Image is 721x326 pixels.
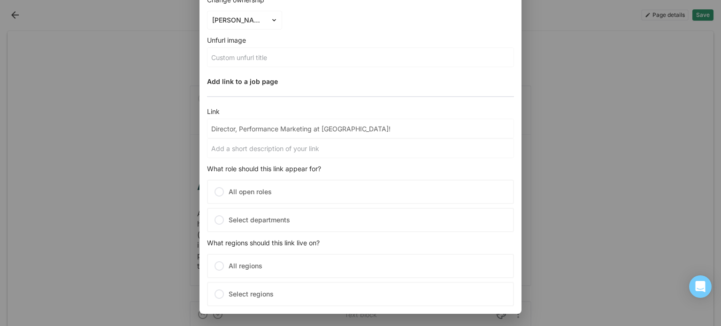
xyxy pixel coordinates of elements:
[207,282,514,306] label: Select regions
[212,16,266,24] div: [PERSON_NAME][EMAIL_ADDRESS][PERSON_NAME][DOMAIN_NAME]
[207,232,514,250] div: What regions should this link live on?
[207,208,514,232] label: Select departments
[207,30,514,47] div: Unfurl image
[207,139,514,158] input: Add a short description of your link
[207,101,514,119] div: Link
[207,119,514,138] input: Add a title of your link
[207,158,514,176] div: What role should this link appear for?
[689,275,712,298] div: Open Intercom Messenger
[207,180,514,204] label: All open roles
[207,254,514,278] label: All regions
[207,48,514,67] input: Custom unfurl title
[207,78,278,85] div: Add link to a job page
